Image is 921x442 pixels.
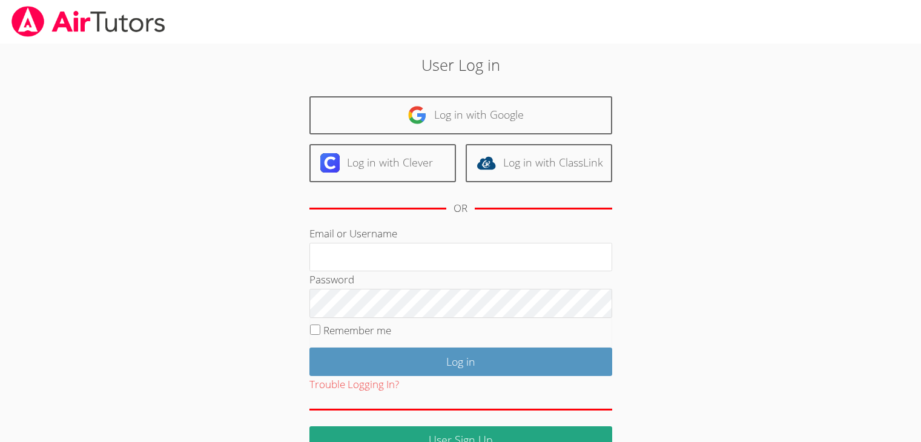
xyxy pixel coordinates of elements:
button: Trouble Logging In? [309,376,399,394]
a: Log in with Clever [309,144,456,182]
input: Log in [309,348,612,376]
label: Password [309,272,354,286]
img: google-logo-50288ca7cdecda66e5e0955fdab243c47b7ad437acaf1139b6f446037453330a.svg [408,105,427,125]
h2: User Log in [212,53,709,76]
img: classlink-logo-d6bb404cc1216ec64c9a2012d9dc4662098be43eaf13dc465df04b49fa7ab582.svg [477,153,496,173]
div: OR [454,200,467,217]
label: Email or Username [309,226,397,240]
a: Log in with ClassLink [466,144,612,182]
img: airtutors_banner-c4298cdbf04f3fff15de1276eac7730deb9818008684d7c2e4769d2f7ddbe033.png [10,6,167,37]
label: Remember me [323,323,391,337]
a: Log in with Google [309,96,612,134]
img: clever-logo-6eab21bc6e7a338710f1a6ff85c0baf02591cd810cc4098c63d3a4b26e2feb20.svg [320,153,340,173]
